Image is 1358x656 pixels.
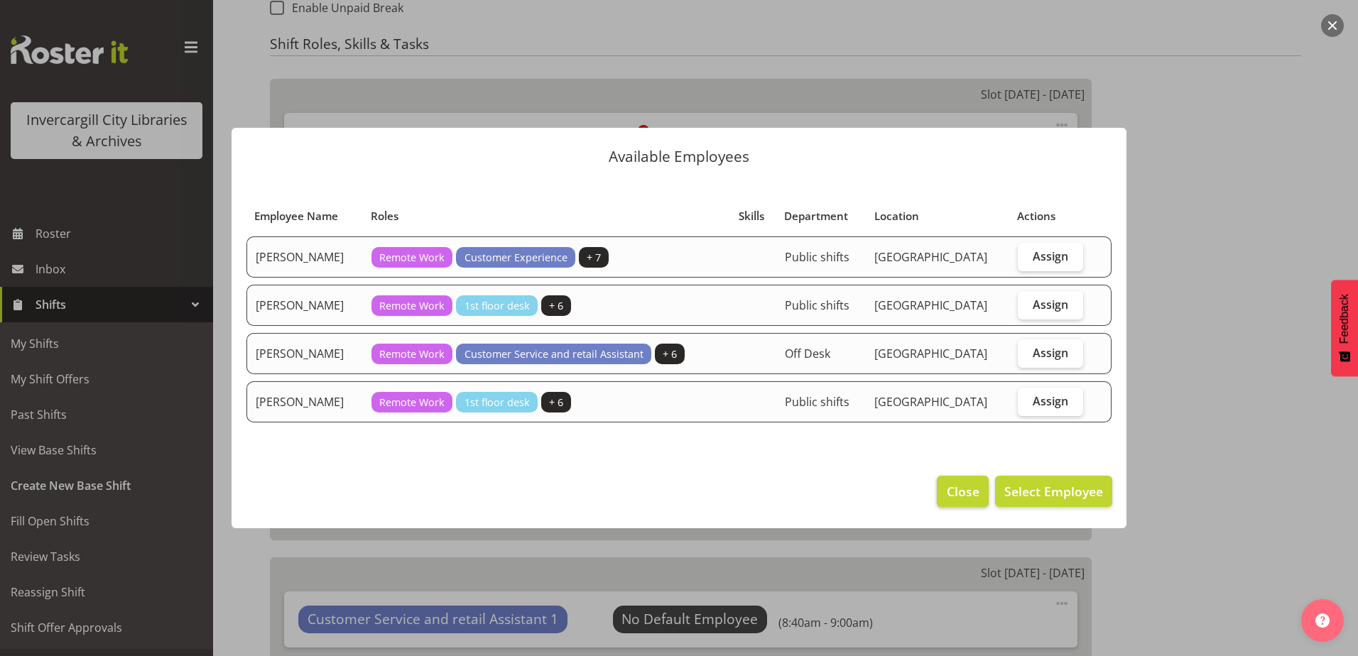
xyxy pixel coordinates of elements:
button: Close [937,476,988,507]
span: Assign [1033,346,1068,360]
span: + 6 [549,395,563,410]
span: Close [947,482,979,501]
span: Public shifts [785,297,849,313]
div: Location [874,208,1001,224]
span: [GEOGRAPHIC_DATA] [874,394,987,410]
span: Assign [1033,297,1068,312]
img: help-xxl-2.png [1315,613,1330,628]
span: + 6 [549,298,563,314]
button: Select Employee [995,476,1112,507]
span: Feedback [1338,294,1351,344]
span: + 7 [587,250,601,266]
td: [PERSON_NAME] [246,285,363,326]
span: Assign [1033,249,1068,263]
span: Remote Work [379,250,445,266]
span: Assign [1033,394,1068,408]
span: 1st floor desk [465,395,530,410]
td: [PERSON_NAME] [246,236,363,278]
td: [PERSON_NAME] [246,381,363,422]
span: [GEOGRAPHIC_DATA] [874,346,987,361]
div: Employee Name [254,208,354,224]
span: + 6 [663,346,677,362]
span: Public shifts [785,394,849,410]
span: Remote Work [379,298,445,314]
span: Remote Work [379,395,445,410]
div: Actions [1017,208,1084,224]
span: Customer Experience [465,250,567,266]
div: Skills [739,208,768,224]
td: [PERSON_NAME] [246,333,363,374]
span: [GEOGRAPHIC_DATA] [874,249,987,265]
button: Feedback - Show survey [1331,280,1358,376]
span: Public shifts [785,249,849,265]
p: Available Employees [246,149,1112,164]
span: 1st floor desk [465,298,530,314]
div: Department [784,208,858,224]
span: [GEOGRAPHIC_DATA] [874,297,987,313]
div: Roles [371,208,722,224]
span: Customer Service and retail Assistant [465,346,643,362]
span: Remote Work [379,346,445,362]
span: Off Desk [785,346,830,361]
span: Select Employee [1004,483,1103,500]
